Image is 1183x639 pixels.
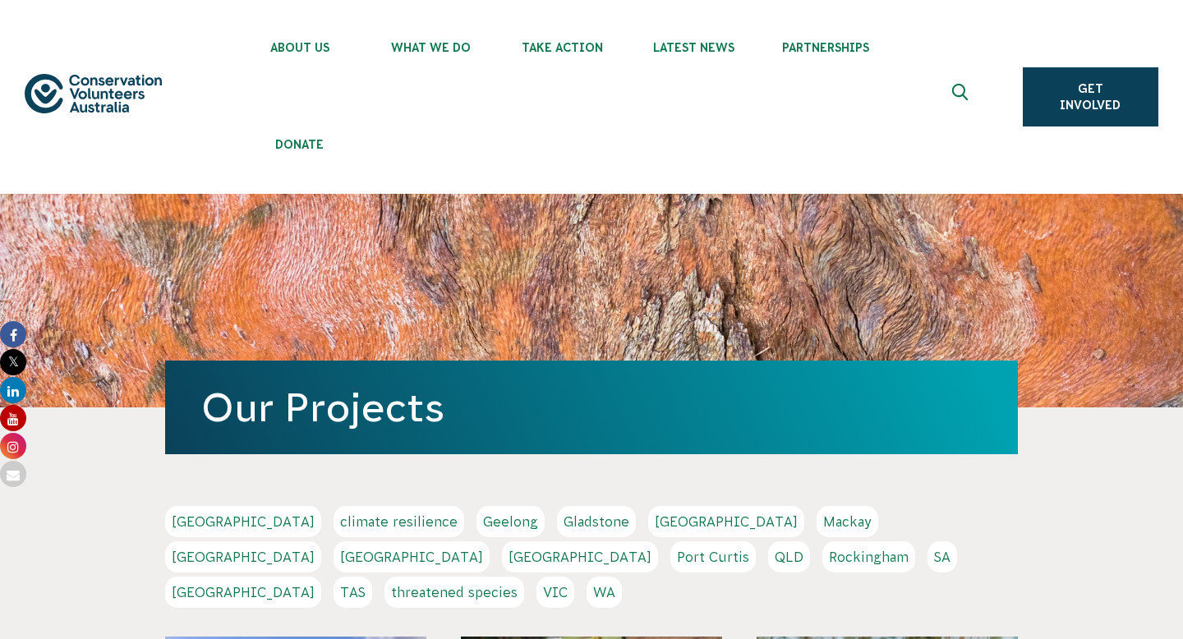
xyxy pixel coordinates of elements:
a: Mackay [817,506,878,537]
a: [GEOGRAPHIC_DATA] [165,506,321,537]
a: VIC [536,577,574,608]
a: [GEOGRAPHIC_DATA] [334,541,490,572]
a: Get Involved [1023,67,1158,126]
a: [GEOGRAPHIC_DATA] [502,541,658,572]
span: Take Action [497,41,628,54]
a: [GEOGRAPHIC_DATA] [165,577,321,608]
img: logo.svg [25,74,162,114]
button: Expand search box Close search box [942,77,982,117]
span: Latest News [628,41,760,54]
a: [GEOGRAPHIC_DATA] [165,541,321,572]
a: threatened species [384,577,524,608]
a: Our Projects [201,385,444,430]
a: QLD [768,541,810,572]
a: Geelong [476,506,545,537]
span: Partnerships [760,41,891,54]
span: What We Do [366,41,497,54]
span: Expand search box [951,84,972,110]
a: Gladstone [557,506,636,537]
span: Donate [234,138,366,151]
a: Rockingham [822,541,915,572]
span: About Us [234,41,366,54]
a: TAS [334,577,372,608]
a: Port Curtis [670,541,756,572]
a: [GEOGRAPHIC_DATA] [648,506,804,537]
a: SA [928,541,957,572]
a: climate resilience [334,506,464,537]
a: WA [587,577,622,608]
